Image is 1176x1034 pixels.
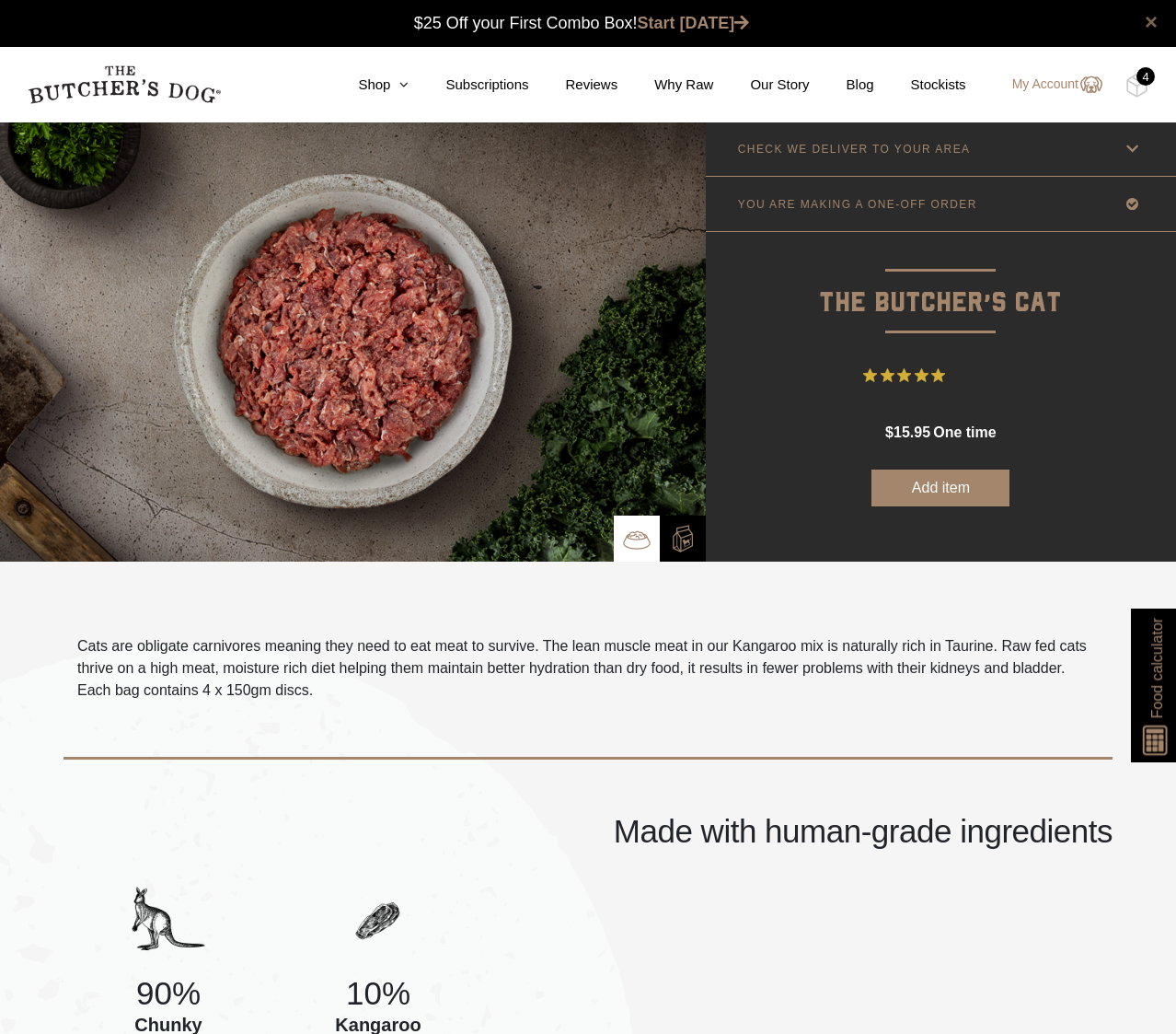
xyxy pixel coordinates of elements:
[1146,618,1168,718] span: Food calculator
[63,815,1113,847] h4: Made with human-grade ingredients
[132,884,205,958] img: TBD_Kangaroo.png
[638,14,750,32] a: Start [DATE]
[894,424,930,440] span: 15.95
[1145,11,1158,33] a: close
[321,75,409,96] a: Shop
[669,525,697,552] img: TBD_Build-A-Box-2.png
[738,198,977,211] p: YOU ARE MAKING A ONE-OFF ORDER
[713,75,809,96] a: Our Story
[1125,74,1148,98] img: TBD_Cart-Full.png
[1136,67,1155,86] div: 4
[529,75,618,96] a: Reviews
[933,424,996,440] span: one time
[617,75,713,96] a: Why Raw
[623,526,651,553] img: TBD_Bowl.png
[341,884,415,958] img: TBD_Beef-Liver.png
[706,232,1176,325] p: The Butcher’s Cat
[63,976,273,1010] h4: 90%
[706,177,1176,231] a: YOU ARE MAKING A ONE-OFF ORDER
[871,470,1009,506] button: Add item
[885,424,894,440] span: $
[77,635,1099,680] p: Cats are obligate carnivores meaning they need to eat meat to survive. The lean muscle meat in ou...
[706,122,1176,176] a: CHECK WE DELIVER TO YOUR AREA
[874,75,966,96] a: Stockists
[738,143,971,156] p: CHECK WE DELIVER TO YOUR AREA
[77,680,1099,702] p: Each bag contains 4 x 150gm discs.
[810,75,874,96] a: Blog
[952,362,1018,389] span: 5 Reviews
[994,74,1102,96] a: My Account
[863,362,1018,389] button: Rated 5 out of 5 stars from 5 reviews. Jump to reviews.
[409,75,528,96] a: Subscriptions
[273,976,483,1010] h4: 10%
